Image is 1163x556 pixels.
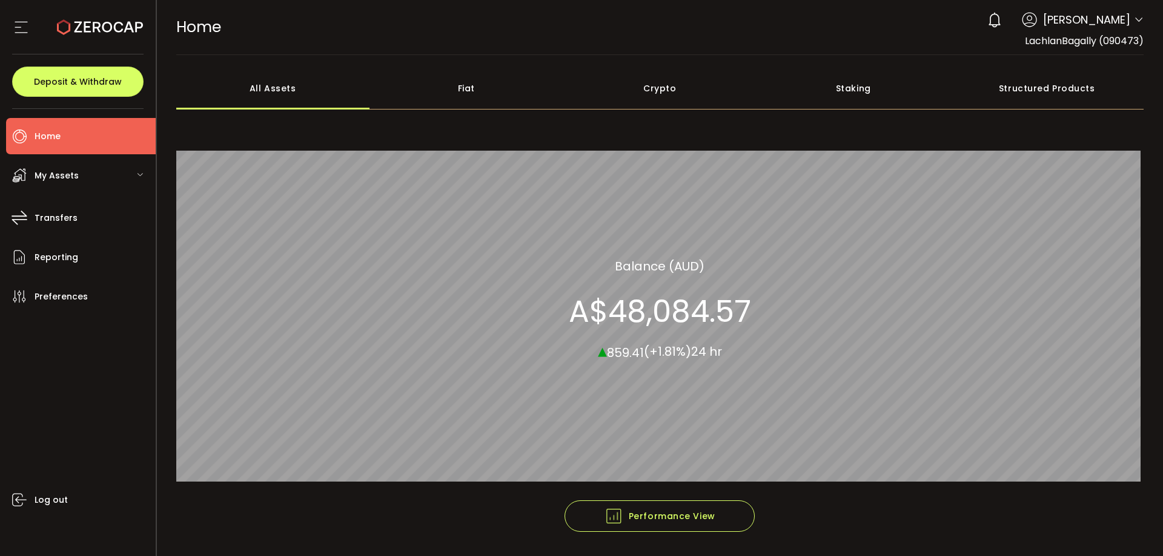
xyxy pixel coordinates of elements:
span: ▴ [598,337,607,363]
iframe: Chat Widget [1022,425,1163,556]
span: Performance View [605,507,715,525]
span: Reporting [35,249,78,266]
button: Deposit & Withdraw [12,67,144,97]
span: 859.41 [607,344,644,361]
div: Structured Products [950,67,1144,110]
div: Fiat [369,67,563,110]
span: My Assets [35,167,79,185]
span: Transfers [35,209,78,227]
section: A$48,084.57 [569,293,751,329]
span: LachlanBagally (090473) [1025,34,1144,48]
div: Staking [757,67,950,110]
span: Log out [35,491,68,509]
span: [PERSON_NAME] [1043,11,1130,28]
span: Home [35,128,61,145]
div: All Assets [176,67,370,110]
span: Deposit & Withdraw [34,77,122,86]
section: Balance (AUD) [615,257,704,275]
span: 24 hr [691,343,722,360]
button: Performance View [565,500,755,532]
span: Preferences [35,288,88,306]
span: (+1.81%) [644,343,691,360]
div: Crypto [563,67,757,110]
span: Home [176,16,221,38]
